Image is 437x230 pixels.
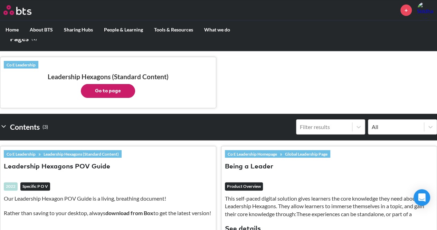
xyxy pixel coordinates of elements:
[225,150,280,158] a: Co E Leadership Homepage
[41,150,122,158] a: Leadership Hexagons (Standard Content)
[3,5,44,15] a: Go home
[4,162,110,172] button: Leadership Hexagons POV Guide
[4,209,212,217] p: Rather than saving to your desktop, always to get the latest version!
[4,150,122,158] div: »
[58,21,98,39] label: Sharing Hubs
[225,182,263,191] em: Product Overview
[4,150,38,158] a: Co E Leadership
[98,21,149,39] label: People & Learning
[400,4,412,16] a: +
[149,21,199,39] label: Tools & Resources
[282,150,330,158] a: Global Leadership Page
[225,150,330,158] div: »
[3,5,31,15] img: BTS Logo
[417,2,434,18] img: Siddharth Yereddi
[81,84,135,98] button: Go to page
[24,21,58,39] label: About BTS
[4,182,18,191] div: 2022
[4,61,38,68] a: Co E Leadership
[4,195,212,202] p: Our Leadership Hexagon POV Guide is a living, breathing document!
[300,123,349,131] div: Filter results
[199,21,236,39] label: What we do
[225,195,434,218] p: This self-paced digital solution gives learners the core knowledge they need about our Leadership...
[105,210,153,216] strong: download from Box
[372,123,420,131] div: All
[225,162,273,172] button: Being a Leader
[42,122,48,132] small: ( 3 )
[20,182,50,191] em: Specific P O V
[417,2,434,18] a: Profile
[414,189,430,206] div: Open Intercom Messenger
[4,73,212,98] h3: Leadership Hexagons (Standard Content)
